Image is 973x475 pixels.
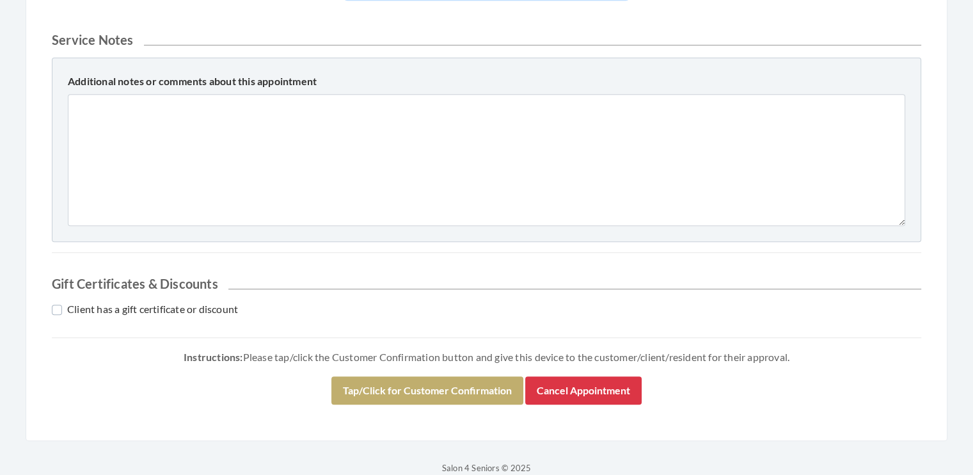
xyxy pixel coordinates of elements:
h2: Service Notes [52,32,921,47]
p: Please tap/click the Customer Confirmation button and give this device to the customer/client/res... [52,348,921,366]
button: Cancel Appointment [525,376,642,405]
button: Tap/Click for Customer Confirmation [331,376,523,405]
label: Client has a gift certificate or discount [52,302,238,317]
label: Additional notes or comments about this appointment [68,74,317,89]
h2: Gift Certificates & Discounts [52,276,921,291]
strong: Instructions: [184,351,243,363]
